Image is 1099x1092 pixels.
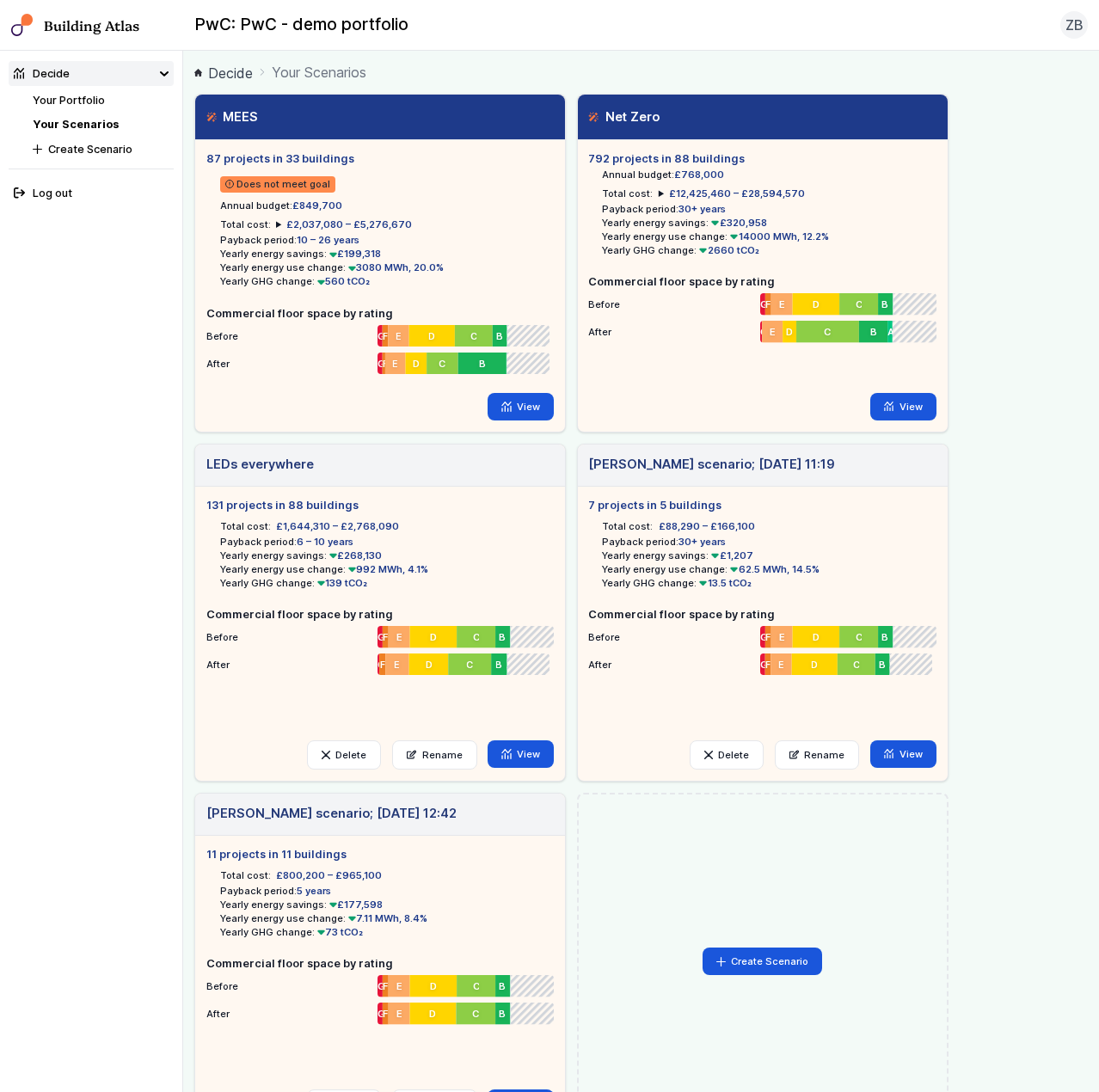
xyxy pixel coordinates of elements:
[395,658,401,672] span: E
[430,1007,437,1021] span: D
[220,898,554,911] li: Yearly energy savings:
[588,497,936,513] h5: 7 projects in 5 buildings
[383,630,388,644] span: F
[327,899,384,911] span: £177,598
[297,885,331,897] span: 5 years
[194,63,253,83] a: Decide
[378,630,383,644] span: G
[760,630,765,644] span: G
[220,233,554,247] li: Payback period:
[206,497,554,513] h5: 131 projects in 88 buildings
[430,329,437,343] span: D
[813,298,820,311] span: D
[220,247,554,261] li: Yearly energy savings:
[760,658,765,672] span: G
[430,979,437,993] span: D
[482,357,488,371] span: B
[383,329,388,343] span: F
[881,298,888,311] span: B
[703,948,823,975] button: Create Scenario
[779,658,785,672] span: E
[33,118,119,131] a: Your Scenarios
[602,243,936,257] li: Yearly GHG change:
[297,234,359,246] span: 10 – 26 years
[499,658,506,672] span: B
[220,884,554,898] li: Payback period:
[765,658,771,672] span: F
[315,577,368,589] span: 139 tCO₂
[813,658,820,672] span: D
[14,65,70,82] div: Decide
[206,999,554,1021] li: After
[855,658,862,672] span: C
[588,107,659,126] h3: Net Zero
[396,329,402,343] span: E
[881,630,888,644] span: B
[813,630,820,644] span: D
[206,349,554,371] li: After
[220,925,554,939] li: Yearly GHG change:
[678,536,726,548] span: 30+ years
[760,298,765,311] span: G
[206,606,554,623] h5: Commercial floor space by rating
[855,298,862,311] span: C
[674,169,724,181] span: £768,000
[378,658,379,672] span: G
[602,168,936,181] li: Annual budget:
[728,563,820,575] span: 62.5 MWh, 14.5%
[206,846,554,862] h5: 11 projects in 11 buildings
[779,630,785,644] span: E
[272,62,366,83] span: Your Scenarios
[500,630,507,644] span: B
[206,804,457,823] h3: [PERSON_NAME] scenario; [DATE] 12:42
[276,218,412,231] summary: £2,037,080 – £5,276,670
[220,562,554,576] li: Yearly energy use change:
[690,740,764,770] button: Delete
[588,606,936,623] h5: Commercial floor space by rating
[1060,11,1088,39] button: ZB
[728,230,829,242] span: 14000 MWh, 12.2%
[315,926,364,938] span: 73 tCO₂
[286,218,412,230] span: £2,037,080 – £5,276,670
[220,218,271,231] h6: Total cost:
[588,273,936,290] h5: Commercial floor space by rating
[9,181,175,206] button: Log out
[855,630,862,644] span: C
[220,199,554,212] li: Annual budget:
[327,248,382,260] span: £199,318
[602,576,936,590] li: Yearly GHG change:
[206,650,554,672] li: After
[220,576,554,590] li: Yearly GHG change:
[378,357,383,371] span: G
[383,1007,388,1021] span: F
[378,979,383,993] span: G
[11,14,34,36] img: main-0bbd2752.svg
[488,740,554,768] a: View
[697,577,752,589] span: 13.5 tCO₂
[346,912,428,924] span: 7.11 MWh, 8.4%
[427,658,433,672] span: D
[473,630,480,644] span: C
[824,325,831,339] span: C
[383,979,388,993] span: F
[500,1007,507,1021] span: B
[659,187,805,200] summary: £12,425,460 – £28,594,570
[779,298,785,311] span: E
[760,325,762,339] span: G
[383,357,385,371] span: F
[870,740,936,768] a: View
[194,14,408,36] h2: PwC: PwC - demo portfolio
[588,317,936,340] li: After
[220,868,271,882] h6: Total cost:
[206,623,554,645] li: Before
[869,325,876,339] span: B
[206,150,554,167] h5: 87 projects in 33 buildings
[709,217,767,229] span: £320,958
[206,455,314,474] h3: LEDs everywhere
[500,329,507,343] span: B
[346,563,429,575] span: 992 MWh, 4.1%
[659,519,755,533] span: £88,290 – £166,100
[307,740,381,770] button: Delete
[765,630,771,644] span: F
[292,199,342,212] span: £849,700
